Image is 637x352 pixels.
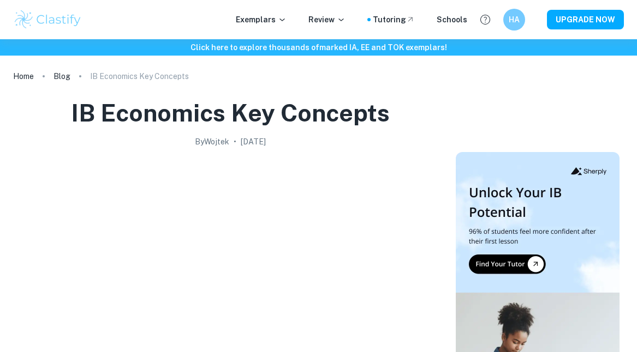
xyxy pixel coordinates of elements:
a: Blog [53,69,70,84]
p: Review [308,14,346,26]
button: Help and Feedback [476,10,495,29]
a: Schools [437,14,467,26]
img: Clastify logo [13,9,82,31]
h1: IB Economics Key Concepts [71,97,390,129]
a: Tutoring [373,14,415,26]
h2: By Wojtek [195,136,229,148]
h2: [DATE] [241,136,266,148]
button: HA [503,9,525,31]
p: Exemplars [236,14,287,26]
h6: HA [508,14,521,26]
a: Home [13,69,34,84]
button: UPGRADE NOW [547,10,624,29]
h6: Click here to explore thousands of marked IA, EE and TOK exemplars ! [2,41,635,53]
p: • [234,136,236,148]
p: IB Economics Key Concepts [90,70,189,82]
